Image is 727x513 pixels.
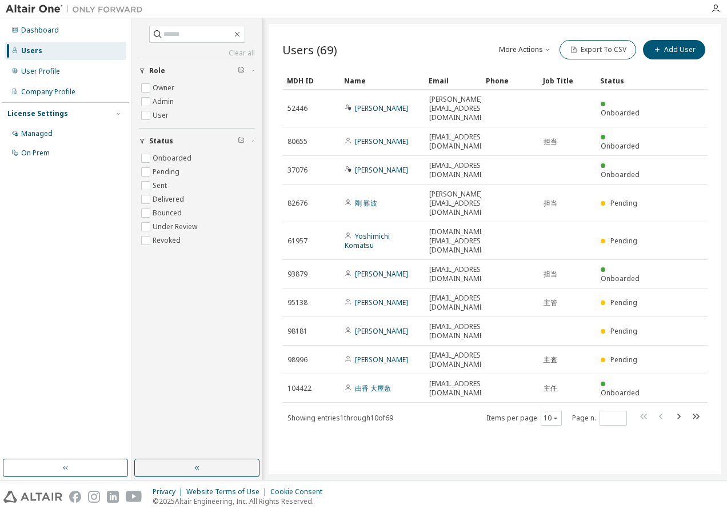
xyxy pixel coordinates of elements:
[560,40,636,59] button: Export To CSV
[238,137,245,146] span: Clear filter
[153,151,194,165] label: Onboarded
[88,491,100,503] img: instagram.svg
[287,199,307,208] span: 82676
[153,487,186,496] div: Privacy
[287,270,307,279] span: 93879
[21,129,53,138] div: Managed
[270,487,329,496] div: Cookie Consent
[287,413,393,423] span: Showing entries 1 through 10 of 69
[572,411,627,426] span: Page n.
[153,193,186,206] label: Delivered
[600,71,648,90] div: Status
[287,298,307,307] span: 95138
[544,355,557,364] span: 主査
[287,384,311,393] span: 104422
[7,109,68,118] div: License Settings
[287,327,307,336] span: 98181
[544,384,557,393] span: 主任
[429,133,487,151] span: [EMAIL_ADDRESS][DOMAIN_NAME]
[610,298,637,307] span: Pending
[153,109,171,122] label: User
[107,491,119,503] img: linkedin.svg
[344,71,420,90] div: Name
[282,42,337,58] span: Users (69)
[21,67,60,76] div: User Profile
[287,166,307,175] span: 37076
[355,326,408,336] a: [PERSON_NAME]
[345,231,390,250] a: Yoshimichi Komatsu
[153,206,184,220] label: Bounced
[544,137,557,146] span: 担当
[6,3,149,15] img: Altair One
[186,487,270,496] div: Website Terms of Use
[139,58,255,83] button: Role
[544,199,557,208] span: 担当
[498,40,553,59] button: More Actions
[429,190,487,217] span: [PERSON_NAME][EMAIL_ADDRESS][DOMAIN_NAME]
[429,294,487,312] span: [EMAIL_ADDRESS][DOMAIN_NAME]
[355,383,391,393] a: 由香 大屋敷
[149,137,173,146] span: Status
[486,71,534,90] div: Phone
[601,170,640,179] span: Onboarded
[610,326,637,336] span: Pending
[355,355,408,364] a: [PERSON_NAME]
[643,40,705,59] button: Add User
[287,137,307,146] span: 80655
[238,66,245,75] span: Clear filter
[69,491,81,503] img: facebook.svg
[610,236,637,246] span: Pending
[486,411,562,426] span: Items per page
[287,237,307,246] span: 61957
[126,491,142,503] img: youtube.svg
[601,141,640,151] span: Onboarded
[355,137,408,146] a: [PERSON_NAME]
[153,220,199,234] label: Under Review
[287,104,307,113] span: 52446
[610,355,637,364] span: Pending
[153,95,176,109] label: Admin
[139,129,255,154] button: Status
[429,265,487,283] span: [EMAIL_ADDRESS][DOMAIN_NAME]
[601,108,640,118] span: Onboarded
[149,66,165,75] span: Role
[287,355,307,364] span: 98996
[3,491,62,503] img: altair_logo.svg
[153,179,169,193] label: Sent
[153,234,183,247] label: Revoked
[543,71,591,90] div: Job Title
[601,388,640,398] span: Onboarded
[429,227,487,255] span: [DOMAIN_NAME][EMAIL_ADDRESS][DOMAIN_NAME]
[21,149,50,158] div: On Prem
[21,26,59,35] div: Dashboard
[355,298,408,307] a: [PERSON_NAME]
[355,165,408,175] a: [PERSON_NAME]
[429,71,477,90] div: Email
[429,161,487,179] span: [EMAIL_ADDRESS][DOMAIN_NAME]
[139,49,255,58] a: Clear all
[429,379,487,398] span: [EMAIL_ADDRESS][DOMAIN_NAME]
[429,322,487,340] span: [EMAIL_ADDRESS][DOMAIN_NAME]
[21,87,75,97] div: Company Profile
[287,71,335,90] div: MDH ID
[429,95,487,122] span: [PERSON_NAME][EMAIL_ADDRESS][DOMAIN_NAME]
[601,274,640,283] span: Onboarded
[355,103,408,113] a: [PERSON_NAME]
[355,269,408,279] a: [PERSON_NAME]
[544,270,557,279] span: 担当
[544,414,559,423] button: 10
[610,198,637,208] span: Pending
[153,81,177,95] label: Owner
[355,198,377,208] a: 剛 難波
[153,496,329,506] p: © 2025 Altair Engineering, Inc. All Rights Reserved.
[429,351,487,369] span: [EMAIL_ADDRESS][DOMAIN_NAME]
[544,298,557,307] span: 主管
[153,165,182,179] label: Pending
[21,46,42,55] div: Users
